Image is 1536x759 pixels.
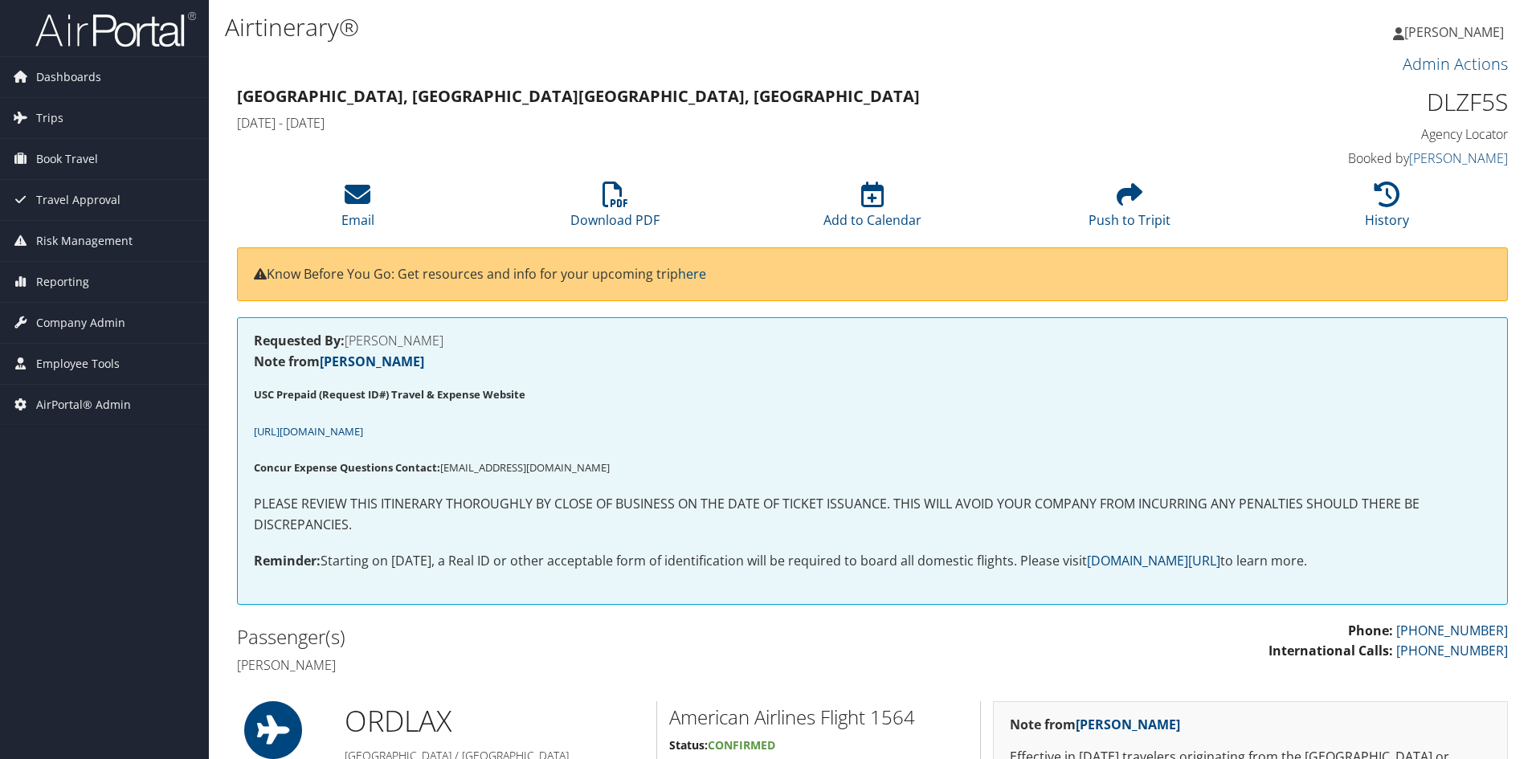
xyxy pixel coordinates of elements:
[678,265,706,283] a: here
[254,334,1491,347] h4: [PERSON_NAME]
[345,701,644,741] h1: ORD LAX
[36,303,125,343] span: Company Admin
[1393,8,1520,56] a: [PERSON_NAME]
[225,10,1089,44] h1: Airtinerary®
[36,57,101,97] span: Dashboards
[570,190,660,229] a: Download PDF
[254,422,363,439] a: [URL][DOMAIN_NAME]
[254,264,1491,285] p: Know Before You Go: Get resources and info for your upcoming trip
[35,10,196,48] img: airportal-logo.png
[320,353,424,370] a: [PERSON_NAME]
[237,85,920,107] strong: [GEOGRAPHIC_DATA], [GEOGRAPHIC_DATA] [GEOGRAPHIC_DATA], [GEOGRAPHIC_DATA]
[36,180,121,220] span: Travel Approval
[1076,716,1180,733] a: [PERSON_NAME]
[1089,190,1170,229] a: Push to Tripit
[708,737,775,753] span: Confirmed
[1208,125,1508,143] h4: Agency Locator
[1208,149,1508,167] h4: Booked by
[1087,552,1220,569] a: [DOMAIN_NAME][URL]
[1010,716,1180,733] strong: Note from
[1365,190,1409,229] a: History
[36,344,120,384] span: Employee Tools
[669,737,708,753] strong: Status:
[254,387,525,402] strong: USC Prepaid (Request ID#) Travel & Expense Website
[1404,23,1504,41] span: [PERSON_NAME]
[669,704,968,731] h2: American Airlines Flight 1564
[237,114,1184,132] h4: [DATE] - [DATE]
[254,551,1491,572] p: Starting on [DATE], a Real ID or other acceptable form of identification will be required to boar...
[36,139,98,179] span: Book Travel
[254,552,321,569] strong: Reminder:
[254,460,610,475] span: [EMAIL_ADDRESS][DOMAIN_NAME]
[1396,642,1508,659] a: [PHONE_NUMBER]
[1208,85,1508,119] h1: DLZF5S
[36,385,131,425] span: AirPortal® Admin
[254,353,424,370] strong: Note from
[254,332,345,349] strong: Requested By:
[1396,622,1508,639] a: [PHONE_NUMBER]
[254,494,1491,535] p: PLEASE REVIEW THIS ITINERARY THOROUGHLY BY CLOSE OF BUSINESS ON THE DATE OF TICKET ISSUANCE. THIS...
[36,262,89,302] span: Reporting
[237,656,860,674] h4: [PERSON_NAME]
[341,190,374,229] a: Email
[823,190,921,229] a: Add to Calendar
[237,623,860,651] h2: Passenger(s)
[1268,642,1393,659] strong: International Calls:
[36,98,63,138] span: Trips
[1403,53,1508,75] a: Admin Actions
[36,221,133,261] span: Risk Management
[254,424,363,439] span: [URL][DOMAIN_NAME]
[1409,149,1508,167] a: [PERSON_NAME]
[254,460,440,475] strong: Concur Expense Questions Contact:
[1348,622,1393,639] strong: Phone:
